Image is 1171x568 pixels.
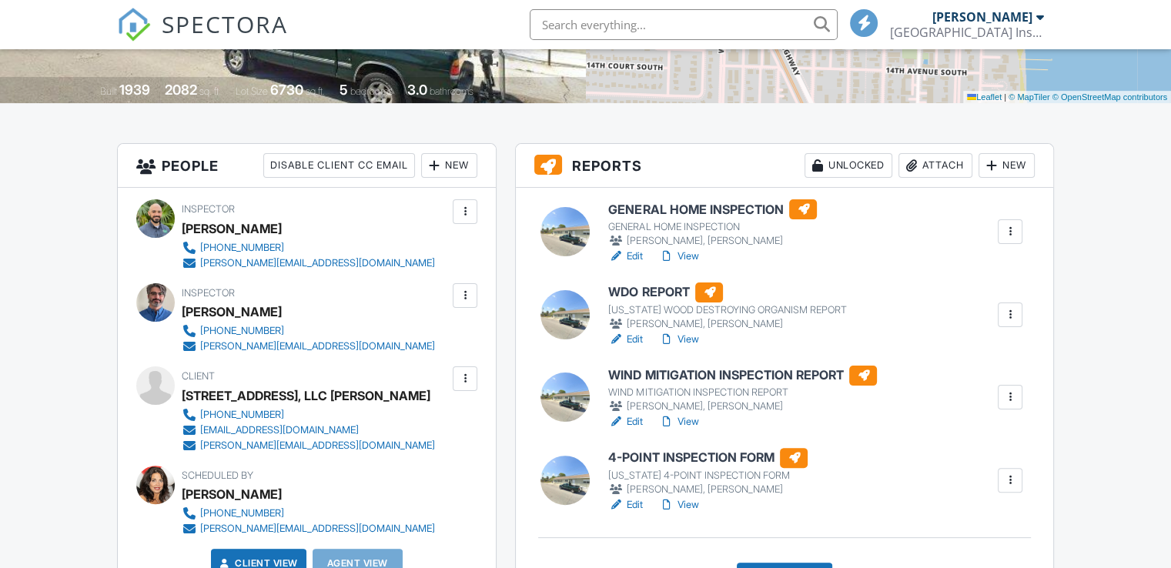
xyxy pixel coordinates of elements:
div: [US_STATE] 4-POINT INSPECTION FORM [608,469,808,482]
div: [PERSON_NAME][EMAIL_ADDRESS][DOMAIN_NAME] [200,257,435,269]
a: GENERAL HOME INSPECTION GENERAL HOME INSPECTION [PERSON_NAME], [PERSON_NAME] [608,199,817,249]
div: 6730 [270,82,303,98]
div: Attach [898,153,972,178]
span: Built [100,85,117,97]
h6: WIND MITIGATION INSPECTION REPORT [608,366,877,386]
span: SPECTORA [162,8,288,40]
a: [PERSON_NAME][EMAIL_ADDRESS][DOMAIN_NAME] [182,521,435,536]
a: WDO REPORT [US_STATE] WOOD DESTROYING ORGANISM REPORT [PERSON_NAME], [PERSON_NAME] [608,282,846,332]
span: bedrooms [350,85,393,97]
div: [PHONE_NUMBER] [200,325,284,337]
h6: WDO REPORT [608,282,846,302]
a: [PERSON_NAME][EMAIL_ADDRESS][DOMAIN_NAME] [182,256,435,271]
div: GENERAL HOME INSPECTION [608,221,817,233]
h6: 4-POINT INSPECTION FORM [608,448,808,468]
div: [PHONE_NUMBER] [200,242,284,254]
div: Unlocked [805,153,892,178]
div: [PERSON_NAME], [PERSON_NAME] [608,482,808,497]
div: [PHONE_NUMBER] [200,409,284,421]
a: View [658,332,698,347]
span: sq.ft. [306,85,325,97]
h6: GENERAL HOME INSPECTION [608,199,817,219]
div: [PERSON_NAME] [182,217,282,240]
span: Client [182,370,215,382]
div: [PERSON_NAME][EMAIL_ADDRESS][DOMAIN_NAME] [200,439,435,452]
div: 2082 [165,82,197,98]
a: © MapTiler [1009,92,1050,102]
span: | [1004,92,1006,102]
div: [PERSON_NAME], [PERSON_NAME] [608,233,817,249]
a: View [658,497,698,513]
div: [EMAIL_ADDRESS][DOMAIN_NAME] [200,424,359,436]
input: Search everything... [530,9,838,40]
a: Leaflet [967,92,1002,102]
a: Edit [608,249,643,264]
a: © OpenStreetMap contributors [1052,92,1167,102]
h3: Reports [516,144,1053,188]
div: 5th Avenue Building Inspections, Inc. [890,25,1044,40]
div: [STREET_ADDRESS], LLC [PERSON_NAME] [182,384,430,407]
div: New [421,153,477,178]
div: Disable Client CC Email [263,153,415,178]
a: 4-POINT INSPECTION FORM [US_STATE] 4-POINT INSPECTION FORM [PERSON_NAME], [PERSON_NAME] [608,448,808,497]
div: 3.0 [407,82,427,98]
span: Inspector [182,287,235,299]
span: Scheduled By [182,469,253,481]
a: Edit [608,497,643,513]
div: 1939 [119,82,150,98]
span: Lot Size [236,85,268,97]
div: [PERSON_NAME] [182,300,282,323]
div: [PERSON_NAME][EMAIL_ADDRESS][DOMAIN_NAME] [200,523,435,535]
a: [PHONE_NUMBER] [182,407,435,423]
div: [US_STATE] WOOD DESTROYING ORGANISM REPORT [608,304,846,316]
div: WIND MITIGATION INSPECTION REPORT [608,386,877,399]
div: [PERSON_NAME] [932,9,1032,25]
div: [PERSON_NAME], [PERSON_NAME] [608,316,846,332]
a: [PERSON_NAME][EMAIL_ADDRESS][DOMAIN_NAME] [182,438,435,453]
img: The Best Home Inspection Software - Spectora [117,8,151,42]
a: View [658,249,698,264]
div: [PERSON_NAME][EMAIL_ADDRESS][DOMAIN_NAME] [200,340,435,352]
a: [PHONE_NUMBER] [182,506,435,521]
div: [PERSON_NAME], [PERSON_NAME] [608,399,877,414]
div: 5 [340,82,348,98]
div: [PERSON_NAME] [182,483,282,506]
span: bathrooms [430,85,473,97]
h3: People [118,144,496,188]
a: [PHONE_NUMBER] [182,240,435,256]
div: [PHONE_NUMBER] [200,507,284,520]
a: [PHONE_NUMBER] [182,323,435,339]
a: WIND MITIGATION INSPECTION REPORT WIND MITIGATION INSPECTION REPORT [PERSON_NAME], [PERSON_NAME] [608,366,877,415]
a: SPECTORA [117,21,288,53]
a: Edit [608,414,643,429]
a: [PERSON_NAME][EMAIL_ADDRESS][DOMAIN_NAME] [182,339,435,354]
div: New [979,153,1035,178]
span: Inspector [182,203,235,215]
a: View [658,414,698,429]
span: sq. ft. [199,85,221,97]
a: [EMAIL_ADDRESS][DOMAIN_NAME] [182,423,435,438]
a: Edit [608,332,643,347]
